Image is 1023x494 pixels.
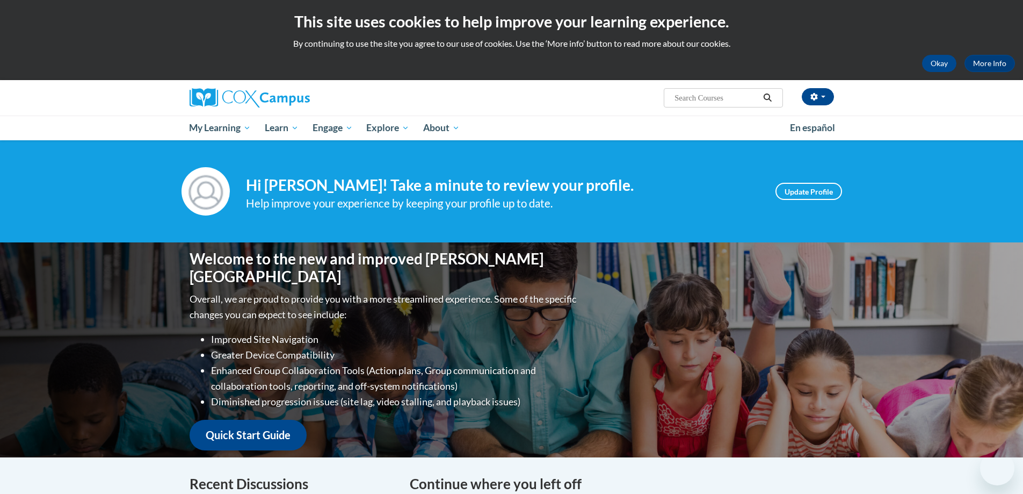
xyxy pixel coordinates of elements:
li: Diminished progression issues (site lag, video stalling, and playback issues) [211,394,579,410]
a: My Learning [183,116,258,140]
span: En español [790,122,835,133]
a: Quick Start Guide [190,420,307,450]
img: Cox Campus [190,88,310,108]
span: About [423,121,460,134]
img: Profile Image [182,167,230,216]
iframe: Button to launch messaging window [980,451,1014,485]
span: Learn [265,121,299,134]
p: Overall, we are proud to provide you with a more streamlined experience. Some of the specific cha... [190,291,579,323]
a: En español [783,117,842,139]
a: Cox Campus [190,88,394,108]
div: Main menu [173,116,850,140]
span: My Learning [189,121,251,134]
li: Improved Site Navigation [211,332,579,347]
input: Search Courses [673,91,759,104]
h4: Hi [PERSON_NAME]! Take a minute to review your profile. [246,176,759,195]
a: Engage [306,116,360,140]
a: Explore [359,116,416,140]
span: Explore [366,121,409,134]
h2: This site uses cookies to help improve your learning experience. [8,11,1015,32]
button: Account Settings [802,88,834,105]
p: By continuing to use the site you agree to our use of cookies. Use the ‘More info’ button to read... [8,38,1015,49]
button: Search [759,91,775,104]
div: Help improve your experience by keeping your profile up to date. [246,195,759,212]
a: Update Profile [775,183,842,200]
li: Enhanced Group Collaboration Tools (Action plans, Group communication and collaboration tools, re... [211,363,579,394]
a: More Info [964,55,1015,72]
a: Learn [258,116,306,140]
h1: Welcome to the new and improved [PERSON_NAME][GEOGRAPHIC_DATA] [190,250,579,286]
li: Greater Device Compatibility [211,347,579,363]
span: Engage [313,121,353,134]
a: About [416,116,467,140]
button: Okay [922,55,956,72]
